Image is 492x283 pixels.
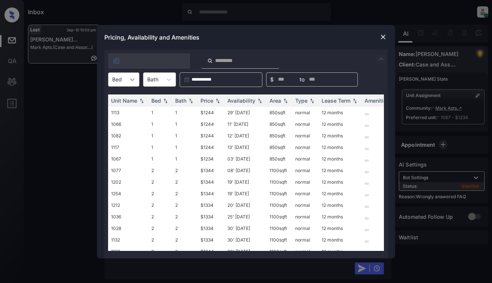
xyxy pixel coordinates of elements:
td: 1 [148,153,172,165]
td: normal [292,165,319,176]
img: sorting [187,98,195,103]
td: 1100 sqft [266,176,292,188]
td: 1133 [108,246,148,257]
td: 1 [172,118,198,130]
td: 2 [172,176,198,188]
td: 1100 sqft [266,234,292,246]
td: 850 sqft [266,118,292,130]
td: 1082 [108,130,148,141]
td: 1117 [108,141,148,153]
td: normal [292,223,319,234]
td: 1100 sqft [266,211,292,223]
td: 03' [DATE] [224,153,266,165]
div: Pricing, Availability and Amenities [97,25,395,50]
td: 20' [DATE] [224,199,266,211]
td: 2 [172,211,198,223]
td: 2 [172,246,198,257]
td: 1 [148,118,172,130]
div: Type [295,97,307,104]
td: 08' [DATE] [224,165,266,176]
td: $1234 [198,153,224,165]
td: 25' [DATE] [224,211,266,223]
img: sorting [282,98,289,103]
td: 1 [172,130,198,141]
td: normal [292,188,319,199]
img: close [379,33,387,41]
td: 1100 sqft [266,246,292,257]
td: 2 [148,176,172,188]
td: $1244 [198,107,224,118]
td: $1334 [198,223,224,234]
td: 850 sqft [266,107,292,118]
img: sorting [138,98,145,103]
td: 1 [172,107,198,118]
span: to [300,75,305,84]
td: 12 months [319,130,362,141]
td: $1244 [198,141,224,153]
td: 13' [DATE] [224,141,266,153]
td: normal [292,107,319,118]
td: $1344 [198,246,224,257]
td: 19' [DATE] [224,176,266,188]
td: 1 [148,141,172,153]
td: 2 [172,199,198,211]
td: 12 months [319,246,362,257]
td: 1212 [108,199,148,211]
td: 2 [148,246,172,257]
td: normal [292,141,319,153]
td: 1 [148,130,172,141]
td: 30' [DATE] [224,234,266,246]
td: 850 sqft [266,153,292,165]
td: 29' [DATE] [224,107,266,118]
td: 11' [DATE] [224,118,266,130]
td: 12 months [319,165,362,176]
td: normal [292,153,319,165]
td: 2 [148,199,172,211]
td: 2 [172,188,198,199]
div: Amenities [365,97,389,104]
td: 2 [172,165,198,176]
div: Area [269,97,281,104]
td: normal [292,211,319,223]
td: $1334 [198,234,224,246]
td: 2 [148,188,172,199]
td: 1067 [108,153,148,165]
img: icon-zuma [377,55,386,63]
td: 850 sqft [266,141,292,153]
td: 12 months [319,223,362,234]
span: $ [270,75,274,84]
div: Lease Term [322,97,350,104]
td: 2 [148,234,172,246]
td: 1 [172,153,198,165]
div: Unit Name [111,97,137,104]
td: 12 months [319,153,362,165]
td: $1344 [198,165,224,176]
td: 1077 [108,165,148,176]
td: 1113 [108,107,148,118]
td: 12' [DATE] [224,130,266,141]
td: $1334 [198,199,224,211]
td: normal [292,246,319,257]
td: 19' [DATE] [224,188,266,199]
td: 1100 sqft [266,165,292,176]
td: 1100 sqft [266,199,292,211]
td: $1334 [198,211,224,223]
td: normal [292,199,319,211]
td: 1202 [108,176,148,188]
td: 12 months [319,188,362,199]
img: sorting [162,98,169,103]
td: 1254 [108,188,148,199]
td: 2 [172,223,198,234]
td: 850 sqft [266,130,292,141]
td: normal [292,176,319,188]
td: 1036 [108,211,148,223]
td: $1244 [198,130,224,141]
td: $1244 [198,118,224,130]
td: 30' [DATE] [224,246,266,257]
td: 12 months [319,107,362,118]
td: 2 [172,234,198,246]
td: $1344 [198,188,224,199]
td: 12 months [319,199,362,211]
img: sorting [308,98,316,103]
td: 12 months [319,118,362,130]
